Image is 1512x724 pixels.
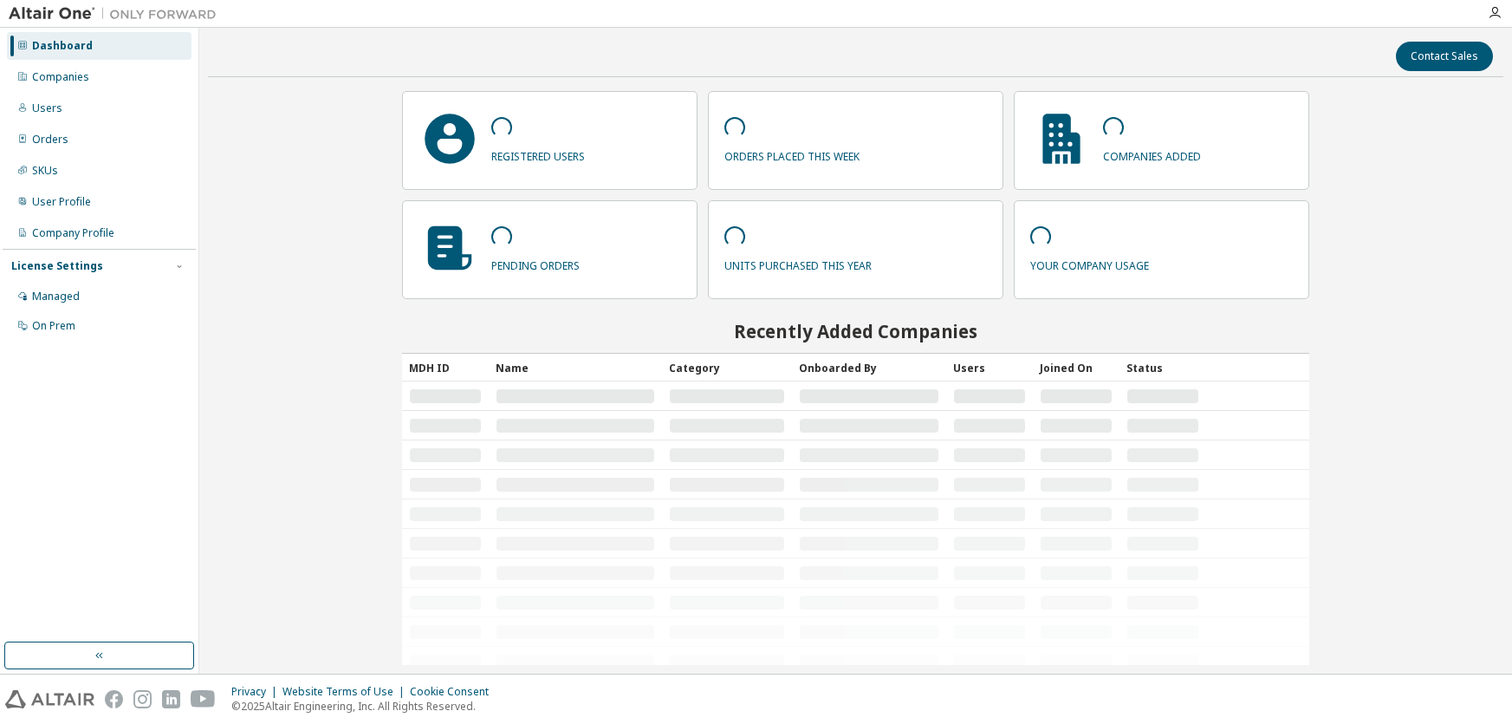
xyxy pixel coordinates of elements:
[1040,354,1113,382] div: Joined On
[162,690,180,708] img: linkedin.svg
[32,226,114,240] div: Company Profile
[496,354,655,382] div: Name
[32,133,68,147] div: Orders
[491,253,580,273] p: pending orders
[724,144,860,164] p: orders placed this week
[282,685,410,699] div: Website Terms of Use
[799,354,939,382] div: Onboarded By
[32,70,89,84] div: Companies
[1103,144,1201,164] p: companies added
[231,699,499,714] p: © 2025 Altair Engineering, Inc. All Rights Reserved.
[491,144,585,164] p: registered users
[1030,253,1149,273] p: your company usage
[191,690,216,708] img: youtube.svg
[402,320,1309,342] h2: Recently Added Companies
[5,690,94,708] img: altair_logo.svg
[32,195,91,209] div: User Profile
[11,259,103,273] div: License Settings
[409,354,482,382] div: MDH ID
[953,354,1026,382] div: Users
[32,290,80,303] div: Managed
[1126,354,1199,382] div: Status
[231,685,282,699] div: Privacy
[1396,42,1493,71] button: Contact Sales
[724,253,872,273] p: units purchased this year
[32,164,58,178] div: SKUs
[32,319,75,333] div: On Prem
[9,5,225,23] img: Altair One
[669,354,785,382] div: Category
[410,685,499,699] div: Cookie Consent
[32,39,93,53] div: Dashboard
[133,690,152,708] img: instagram.svg
[32,101,62,115] div: Users
[105,690,123,708] img: facebook.svg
